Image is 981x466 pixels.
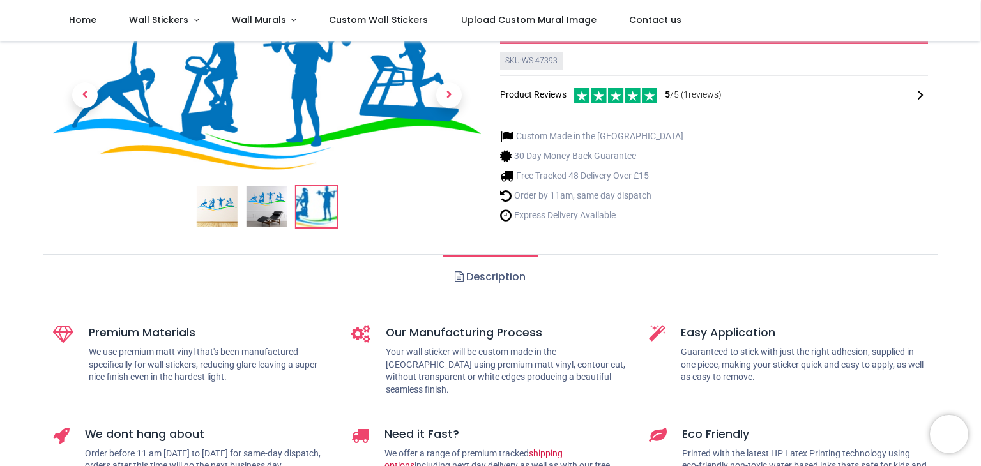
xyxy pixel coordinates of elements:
[69,13,96,26] span: Home
[232,13,286,26] span: Wall Murals
[417,43,481,147] a: Next
[500,52,563,70] div: SKU: WS-47393
[384,426,630,442] h5: Need it Fast?
[89,346,332,384] p: We use premium matt vinyl that's been manufactured specifically for wall stickers, reducing glare...
[443,255,538,299] a: Description
[129,13,188,26] span: Wall Stickers
[53,43,117,147] a: Previous
[682,426,928,442] h5: Eco Friendly
[85,426,332,442] h5: We dont hang about
[681,325,928,341] h5: Easy Application
[500,169,683,183] li: Free Tracked 48 Delivery Over £15
[296,186,337,227] img: WS-47393-03
[461,13,597,26] span: Upload Custom Mural Image
[681,346,928,384] p: Guaranteed to stick with just the right adhesion, supplied in one piece, making your sticker quic...
[500,209,683,222] li: Express Delivery Available
[930,415,968,453] iframe: Brevo live chat
[72,82,98,108] span: Previous
[386,346,630,396] p: Your wall sticker will be custom made in the [GEOGRAPHIC_DATA] using premium matt vinyl, contour ...
[629,13,681,26] span: Contact us
[500,86,928,103] div: Product Reviews
[665,89,670,100] span: 5
[500,149,683,163] li: 30 Day Money Back Guarantee
[329,13,428,26] span: Custom Wall Stickers
[500,189,683,202] li: Order by 11am, same day dispatch
[89,325,332,341] h5: Premium Materials
[436,82,462,108] span: Next
[197,186,238,227] img: Gym Work Out Weights Exercise Wall Sticker
[53,21,481,170] img: WS-47393-03
[247,186,287,227] img: WS-47393-02
[500,130,683,143] li: Custom Made in the [GEOGRAPHIC_DATA]
[665,89,722,101] span: /5 ( 1 reviews)
[386,325,630,341] h5: Our Manufacturing Process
